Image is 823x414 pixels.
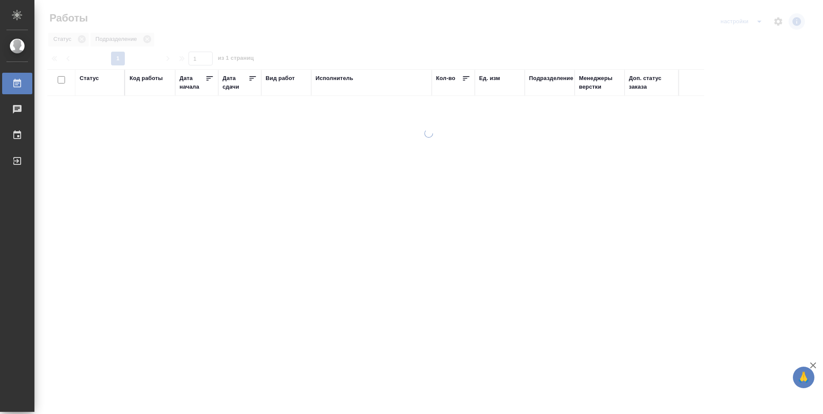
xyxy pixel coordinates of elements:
[223,74,248,91] div: Дата сдачи
[316,74,353,83] div: Исполнитель
[529,74,573,83] div: Подразделение
[579,74,620,91] div: Менеджеры верстки
[80,74,99,83] div: Статус
[629,74,674,91] div: Доп. статус заказа
[130,74,163,83] div: Код работы
[479,74,500,83] div: Ед. изм
[796,368,811,386] span: 🙏
[436,74,455,83] div: Кол-во
[179,74,205,91] div: Дата начала
[266,74,295,83] div: Вид работ
[793,367,814,388] button: 🙏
